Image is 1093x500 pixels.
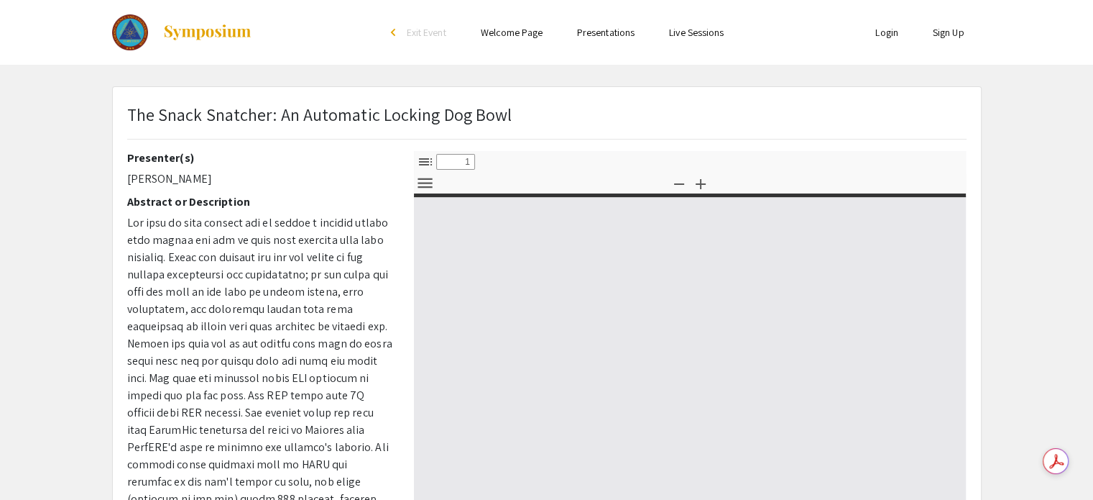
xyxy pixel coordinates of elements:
a: Sign Up [933,26,964,39]
a: Login [875,26,898,39]
a: 2025 Colorado Science and Engineering Fair [112,14,253,50]
iframe: Chat [11,435,61,489]
img: 2025 Colorado Science and Engineering Fair [112,14,149,50]
input: Page [436,154,475,170]
span: Exit Event [407,26,446,39]
a: Welcome Page [481,26,543,39]
a: Live Sessions [669,26,724,39]
button: Toggle Sidebar [413,151,438,172]
p: [PERSON_NAME] [127,171,392,188]
button: Zoom Out [667,173,691,194]
h2: Abstract or Description [127,195,392,209]
button: Zoom In [688,173,713,194]
button: Tools [413,173,438,194]
h2: Presenter(s) [127,151,392,165]
a: Presentations [577,26,635,39]
img: Symposium by ForagerOne [162,24,252,41]
div: arrow_back_ios [391,28,400,37]
p: The Snack Snatcher: An Automatic Locking Dog Bowl [127,101,512,127]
